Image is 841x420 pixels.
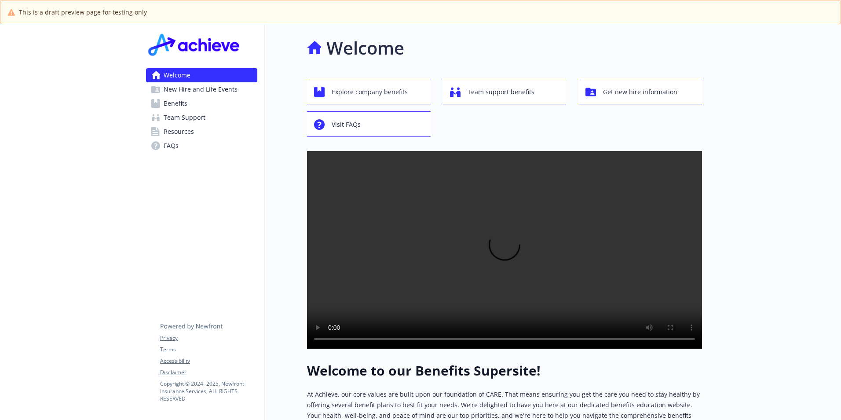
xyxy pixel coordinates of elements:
span: Welcome [164,68,190,82]
a: Team Support [146,111,257,125]
a: New Hire and Life Events [146,82,257,96]
span: FAQs [164,139,179,153]
button: Team support benefits [443,79,567,104]
a: FAQs [146,139,257,153]
span: Visit FAQs [332,116,361,133]
span: New Hire and Life Events [164,82,238,96]
h1: Welcome [326,35,404,61]
p: Copyright © 2024 - 2025 , Newfront Insurance Services, ALL RIGHTS RESERVED [160,380,257,402]
span: Explore company benefits [332,84,408,100]
button: Visit FAQs [307,111,431,137]
a: Resources [146,125,257,139]
a: Privacy [160,334,257,342]
a: Welcome [146,68,257,82]
span: Get new hire information [603,84,677,100]
a: Terms [160,346,257,354]
span: Benefits [164,96,187,111]
span: Team support benefits [468,84,534,100]
h1: Welcome to our Benefits Supersite! [307,363,702,379]
a: Disclaimer [160,368,257,376]
a: Benefits [146,96,257,111]
span: Resources [164,125,194,139]
button: Explore company benefits [307,79,431,104]
button: Get new hire information [578,79,702,104]
span: This is a draft preview page for testing only [19,7,147,17]
span: Team Support [164,111,205,125]
a: Accessibility [160,357,257,365]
